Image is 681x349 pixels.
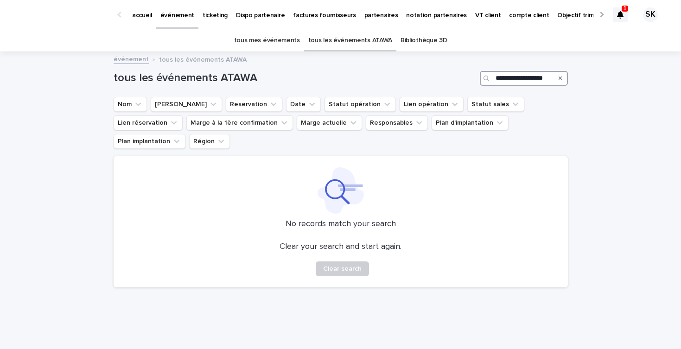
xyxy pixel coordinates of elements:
[624,5,627,12] p: 1
[114,71,476,85] h1: tous les événements ATAWA
[366,115,428,130] button: Responsables
[401,30,447,51] a: Bibliothèque 3D
[151,97,222,112] button: Lien Stacker
[643,7,658,22] div: SK
[186,115,293,130] button: Marge à la 1ère confirmation
[297,115,362,130] button: Marge actuelle
[286,97,321,112] button: Date
[114,53,149,64] a: événement
[308,30,392,51] a: tous les événements ATAWA
[323,266,362,272] span: Clear search
[125,219,557,229] p: No records match your search
[114,115,183,130] button: Lien réservation
[19,6,108,24] img: Ls34BcGeRexTGTNfXpUC
[280,242,401,252] p: Clear your search and start again.
[613,7,628,22] div: 1
[400,97,464,112] button: Lien opération
[325,97,396,112] button: Statut opération
[114,134,185,149] button: Plan implantation
[316,261,369,276] button: Clear search
[114,97,147,112] button: Nom
[234,30,300,51] a: tous mes événements
[226,97,282,112] button: Reservation
[480,71,568,86] input: Search
[159,54,247,64] p: tous les événements ATAWA
[432,115,509,130] button: Plan d'implantation
[467,97,524,112] button: Statut sales
[189,134,230,149] button: Région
